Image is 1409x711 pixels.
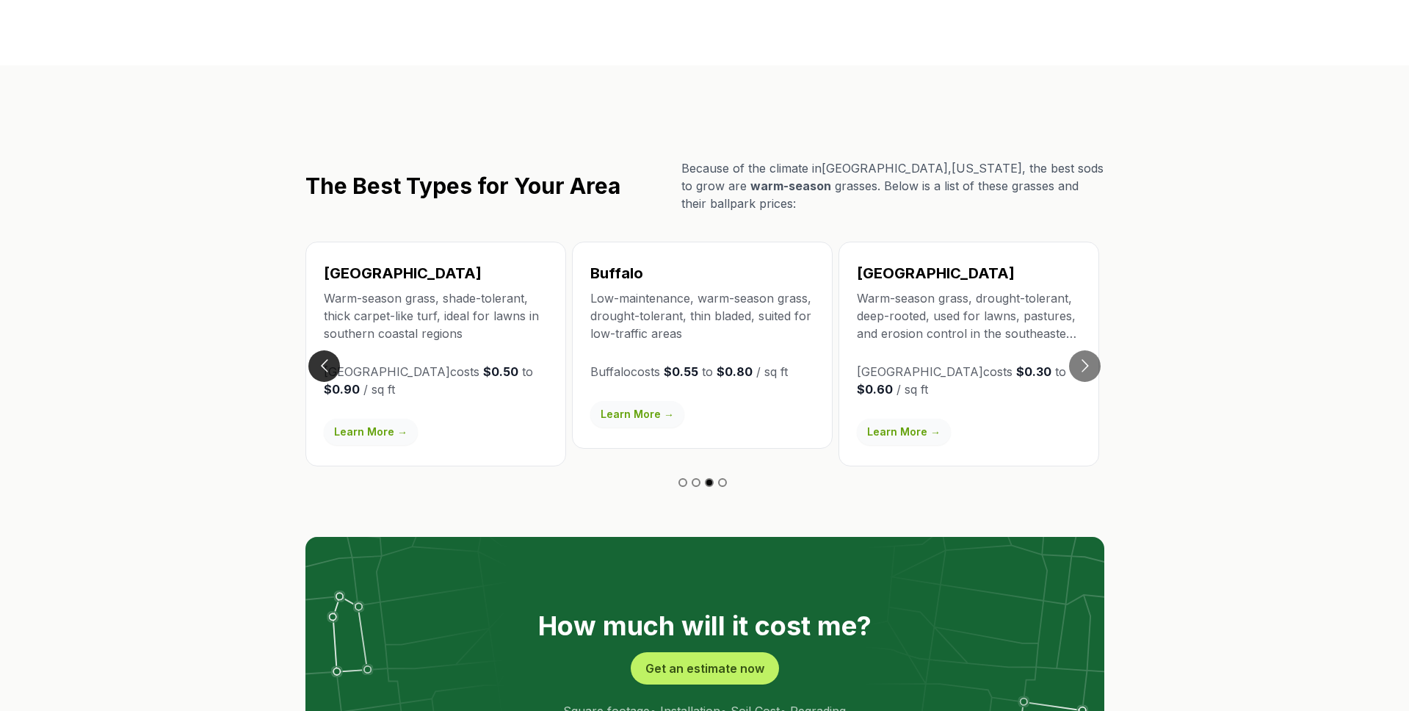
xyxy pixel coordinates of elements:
p: Warm-season grass, shade-tolerant, thick carpet-like turf, ideal for lawns in southern coastal re... [324,289,548,342]
button: Go to slide 1 [678,478,687,487]
p: Low-maintenance, warm-season grass, drought-tolerant, thin bladed, suited for low-traffic areas [590,289,814,342]
a: Learn More → [324,419,418,445]
p: Buffalo costs to / sq ft [590,363,814,380]
button: Get an estimate now [631,652,779,685]
p: [GEOGRAPHIC_DATA] costs to / sq ft [857,363,1081,398]
strong: $0.55 [664,364,698,379]
p: Warm-season grass, drought-tolerant, deep-rooted, used for lawns, pastures, and erosion control i... [857,289,1081,342]
button: Go to next slide [1069,350,1101,382]
span: warm-season [750,178,831,193]
a: Learn More → [590,401,684,427]
a: Learn More → [857,419,951,445]
strong: $0.50 [483,364,518,379]
strong: $0.80 [717,364,753,379]
h2: The Best Types for Your Area [305,173,620,199]
p: [GEOGRAPHIC_DATA] costs to / sq ft [324,363,548,398]
h3: Buffalo [590,263,814,284]
strong: $0.60 [857,382,893,397]
h3: [GEOGRAPHIC_DATA] [857,263,1081,284]
h3: [GEOGRAPHIC_DATA] [324,263,548,284]
strong: $0.90 [324,382,360,397]
button: Go to previous slide [308,350,340,382]
button: Go to slide 2 [692,478,700,487]
button: Go to slide 4 [718,478,727,487]
p: Because of the climate in [GEOGRAPHIC_DATA] , [US_STATE] , the best sods to grow are grasses. Bel... [681,159,1104,212]
strong: $0.30 [1016,364,1051,379]
button: Go to slide 3 [705,478,714,487]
